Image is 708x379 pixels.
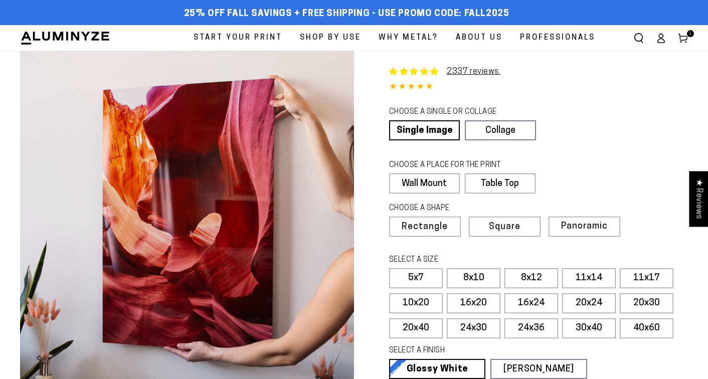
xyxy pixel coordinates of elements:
[689,30,692,37] span: 1
[489,223,520,232] span: Square
[689,171,708,227] div: Click to open Judge.me floating reviews tab
[562,268,616,288] label: 11x14
[371,25,446,51] a: Why Metal?
[194,31,282,45] span: Start Your Print
[389,293,443,313] label: 10x20
[389,160,526,171] legend: CHOOSE A PLACE FOR THE PRINT
[402,223,448,232] span: Rectangle
[300,31,361,45] span: Shop By Use
[186,25,290,51] a: Start Your Print
[504,268,558,288] label: 8x12
[448,25,510,51] a: About Us
[620,318,673,338] label: 40x60
[620,268,673,288] label: 11x17
[561,222,608,231] span: Panoramic
[389,318,443,338] label: 20x40
[512,25,603,51] a: Professionals
[456,31,502,45] span: About Us
[490,359,587,379] a: [PERSON_NAME]
[620,293,673,313] label: 20x30
[389,107,526,118] legend: CHOOSE A SINGLE OR COLLAGE
[389,120,460,140] a: Single Image
[389,345,565,356] legend: SELECT A FINISH
[520,31,595,45] span: Professionals
[447,318,500,338] label: 24x30
[562,293,616,313] label: 20x24
[184,9,509,20] span: 25% off FALL Savings + Free Shipping - Use Promo Code: FALL2025
[389,80,688,95] div: 4.85 out of 5.0 stars
[389,173,460,194] label: Wall Mount
[389,268,443,288] label: 5x7
[562,318,616,338] label: 30x40
[389,359,485,379] a: Glossy White
[465,120,536,140] a: Collage
[447,68,500,76] a: 2337 reviews.
[389,203,527,214] legend: CHOOSE A SHAPE
[447,293,500,313] label: 16x20
[504,318,558,338] label: 24x36
[465,173,536,194] label: Table Top
[447,268,500,288] label: 8x10
[292,25,369,51] a: Shop By Use
[20,31,110,46] img: Aluminyze
[504,293,558,313] label: 16x24
[389,255,565,266] legend: SELECT A SIZE
[379,31,438,45] span: Why Metal?
[628,27,650,49] summary: Search our site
